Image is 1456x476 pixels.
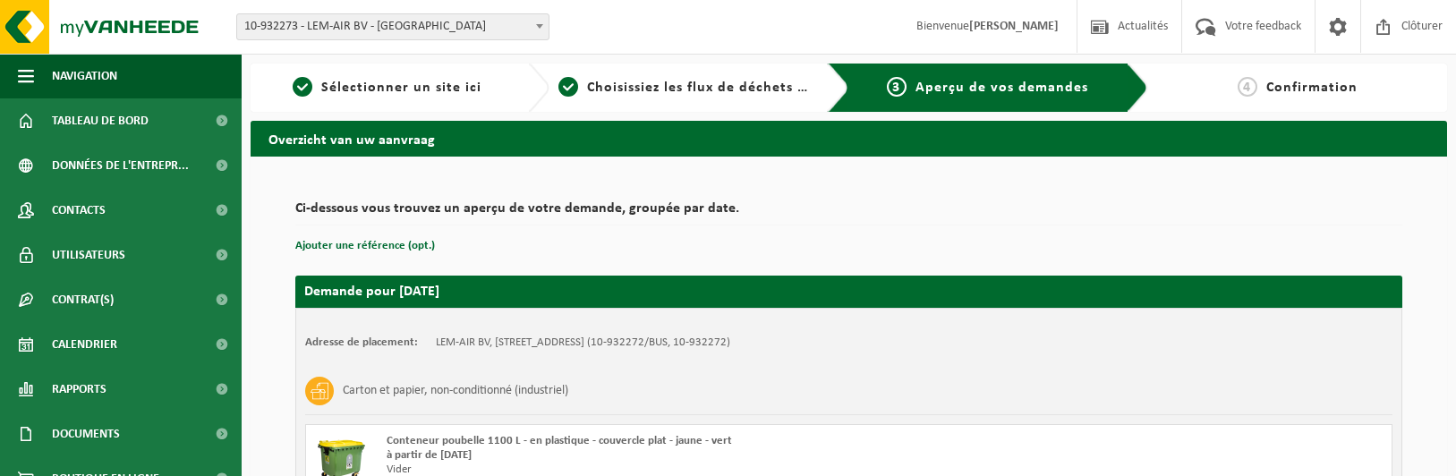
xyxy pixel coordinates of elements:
[52,233,125,277] span: Utilisateurs
[295,201,1402,225] h2: Ci-dessous vous trouvez un aperçu de votre demande, groupée par date.
[304,285,439,299] strong: Demande pour [DATE]
[1238,77,1257,97] span: 4
[387,435,732,446] span: Conteneur poubelle 1100 L - en plastique - couvercle plat - jaune - vert
[887,77,907,97] span: 3
[52,98,149,143] span: Tableau de bord
[343,377,568,405] h3: Carton et papier, non-conditionné (industriel)
[387,449,472,461] strong: à partir de [DATE]
[52,143,189,188] span: Données de l'entrepr...
[52,54,117,98] span: Navigation
[295,234,435,258] button: Ajouter une référence (opt.)
[9,437,299,476] iframe: chat widget
[52,322,117,367] span: Calendrier
[558,77,578,97] span: 2
[558,77,813,98] a: 2Choisissiez les flux de déchets et récipients
[969,20,1059,33] strong: [PERSON_NAME]
[52,412,120,456] span: Documents
[321,81,481,95] span: Sélectionner un site ici
[1266,81,1358,95] span: Confirmation
[52,188,106,233] span: Contacts
[587,81,885,95] span: Choisissiez les flux de déchets et récipients
[293,77,312,97] span: 1
[52,277,114,322] span: Contrat(s)
[251,121,1447,156] h2: Overzicht van uw aanvraag
[236,13,549,40] span: 10-932273 - LEM-AIR BV - ANDERLECHT
[237,14,549,39] span: 10-932273 - LEM-AIR BV - ANDERLECHT
[915,81,1088,95] span: Aperçu de vos demandes
[52,367,106,412] span: Rapports
[436,336,730,350] td: LEM-AIR BV, [STREET_ADDRESS] (10-932272/BUS, 10-932272)
[305,336,418,348] strong: Adresse de placement:
[260,77,514,98] a: 1Sélectionner un site ici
